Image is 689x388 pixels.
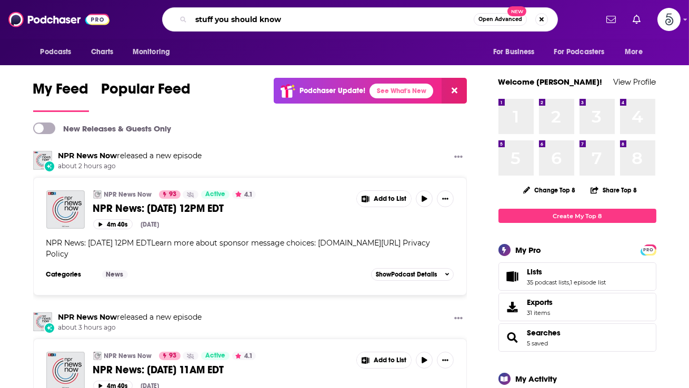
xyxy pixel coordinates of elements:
a: Create My Top 8 [498,209,656,223]
span: Exports [527,298,553,307]
a: Charts [84,42,120,62]
span: Show Podcast Details [376,271,437,278]
a: 5 saved [527,340,548,347]
div: New Episode [44,322,55,334]
a: See What's New [370,84,433,98]
span: Searches [498,323,656,352]
a: Active [201,190,229,199]
span: 93 [169,189,176,200]
span: , [570,279,571,286]
input: Search podcasts, credits, & more... [191,11,474,28]
span: about 2 hours ago [58,162,202,171]
div: [DATE] [141,221,159,228]
a: Lists [502,269,523,284]
h3: Categories [46,270,94,279]
button: ShowPodcast Details [371,268,454,281]
button: Show More Button [357,191,412,207]
span: about 3 hours ago [58,323,202,332]
span: 93 [169,351,176,361]
a: Active [201,352,229,360]
a: Show notifications dropdown [628,11,645,28]
a: 93 [159,190,181,199]
span: NPR News: [DATE] 12PM EDT [93,202,224,215]
img: NPR News Now [33,312,52,331]
span: NPR News: [DATE] 12PM EDTLearn more about sponsor message choices: [DOMAIN_NAME][URL] Privacy Policy [46,238,431,259]
button: Show More Button [437,190,454,207]
button: Open AdvancedNew [474,13,527,26]
button: Share Top 8 [590,180,637,200]
span: More [625,45,643,59]
button: Show More Button [450,151,467,164]
span: My Feed [33,80,89,104]
a: PRO [642,246,655,253]
a: 35 podcast lists [527,279,570,286]
p: Podchaser Update! [299,86,365,95]
span: For Podcasters [554,45,605,59]
span: Lists [498,262,656,291]
span: New [507,6,526,16]
div: Search podcasts, credits, & more... [162,7,558,32]
button: Show More Button [437,352,454,369]
a: Lists [527,267,606,277]
img: User Profile [657,8,681,31]
a: NPR News: [DATE] 11AM EDT [93,363,349,376]
span: Charts [91,45,114,59]
a: News [102,270,128,279]
h3: released a new episode [58,312,202,322]
span: Monitoring [133,45,170,59]
span: 31 items [527,309,553,316]
div: My Pro [516,245,542,255]
a: NPR News Now [58,151,117,160]
a: Welcome [PERSON_NAME]! [498,77,603,87]
span: Logged in as Spiral5-G2 [657,8,681,31]
span: For Business [493,45,535,59]
img: NPR News Now [93,352,102,360]
button: Show More Button [450,312,467,325]
div: My Activity [516,374,557,384]
button: 4m 40s [93,219,133,229]
a: NPR News Now [58,312,117,322]
div: New Episode [44,160,55,172]
button: open menu [486,42,548,62]
img: NPR News Now [93,190,102,199]
span: Podcasts [41,45,72,59]
button: Show More Button [357,352,412,368]
a: Searches [527,328,561,338]
button: open menu [617,42,656,62]
a: View Profile [614,77,656,87]
a: NPR News: [DATE] 12PM EDT [93,202,349,215]
span: NPR News: [DATE] 11AM EDT [93,363,224,376]
a: Show notifications dropdown [602,11,620,28]
a: Popular Feed [102,80,191,112]
a: Searches [502,330,523,345]
a: My Feed [33,80,89,112]
a: 93 [159,352,181,360]
a: 1 episode list [571,279,606,286]
button: 4.1 [232,190,256,199]
button: Show profile menu [657,8,681,31]
a: New Releases & Guests Only [33,122,172,134]
a: NPR News Now [104,352,152,360]
span: Lists [527,267,543,277]
a: NPR News Now [104,190,152,199]
span: Active [205,189,225,200]
button: open menu [125,42,184,62]
button: open menu [547,42,620,62]
span: Exports [502,300,523,314]
span: Active [205,351,225,361]
span: Add to List [374,356,406,364]
span: Add to List [374,195,406,203]
img: NPR News Now [33,151,52,170]
img: NPR News: 08-15-2025 12PM EDT [46,190,85,229]
button: 4.1 [232,352,256,360]
span: Popular Feed [102,80,191,104]
button: Change Top 8 [517,183,582,197]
